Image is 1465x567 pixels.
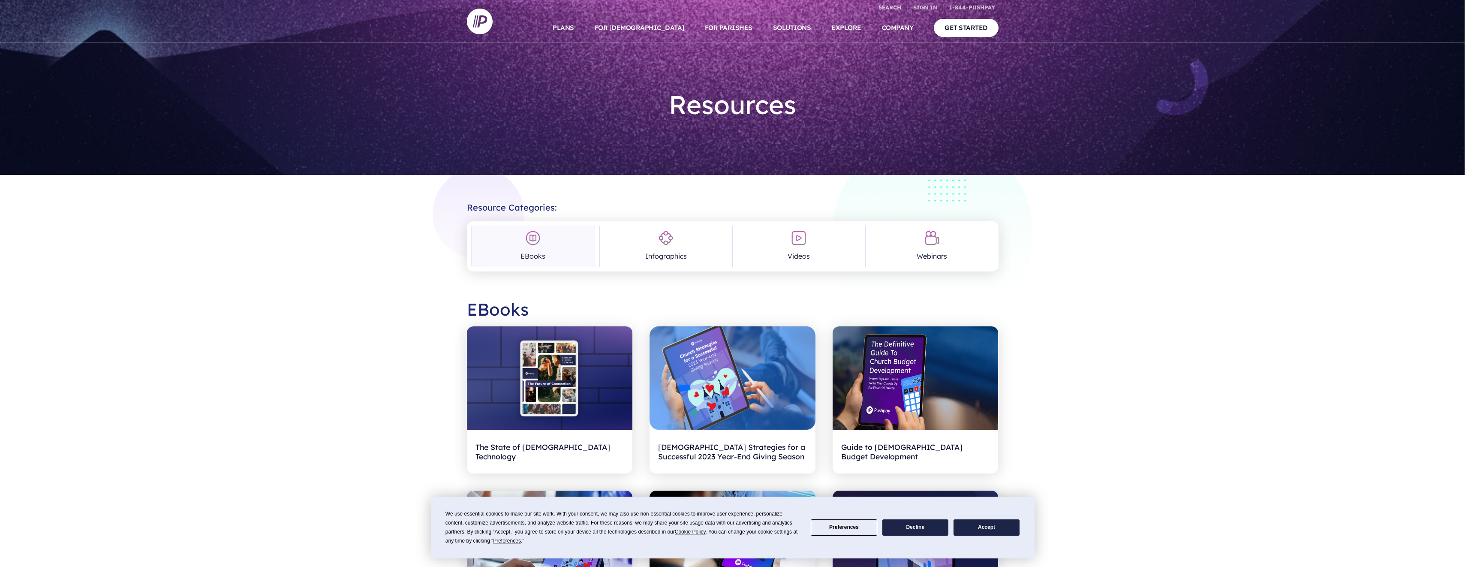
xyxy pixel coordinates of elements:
[553,13,574,43] a: PLANS
[604,226,728,267] a: Infographics
[811,519,877,536] button: Preferences
[882,13,914,43] a: COMPANY
[607,82,859,127] h1: Resources
[431,497,1035,558] div: Cookie Consent Prompt
[882,519,948,536] button: Decline
[467,292,999,326] h2: EBooks
[841,438,990,465] h2: Guide to [DEMOGRAPHIC_DATA] Budget Development
[595,13,684,43] a: FOR [DEMOGRAPHIC_DATA]
[658,230,674,246] img: Infographics Icon
[650,326,815,430] img: year end giving season strategies for churches ebook
[705,13,752,43] a: FOR PARISHES
[525,230,541,246] img: EBooks Icon
[791,230,806,246] img: Videos Icon
[467,196,999,213] h2: Resource Categories:
[493,538,521,544] span: Preferences
[831,13,861,43] a: EXPLORE
[445,510,800,546] div: We use essential cookies to make our site work. With your consent, we may also use non-essential ...
[833,326,999,474] a: Guide to [DEMOGRAPHIC_DATA] Budget Development
[658,438,807,465] h2: [DEMOGRAPHIC_DATA] Strategies for a Successful 2023 Year-End Giving Season
[870,226,994,267] a: Webinars
[773,13,811,43] a: SOLUTIONS
[650,326,815,474] a: year end giving season strategies for churches ebook[DEMOGRAPHIC_DATA] Strategies for a Successfu...
[924,230,940,246] img: Webinars Icon
[675,529,706,535] span: Cookie Policy
[934,19,999,36] a: GET STARTED
[954,519,1020,536] button: Accept
[467,326,633,474] a: The State of [DEMOGRAPHIC_DATA] Technology
[471,226,595,267] a: EBooks
[475,438,624,465] h2: The State of [DEMOGRAPHIC_DATA] Technology
[737,226,861,267] a: Videos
